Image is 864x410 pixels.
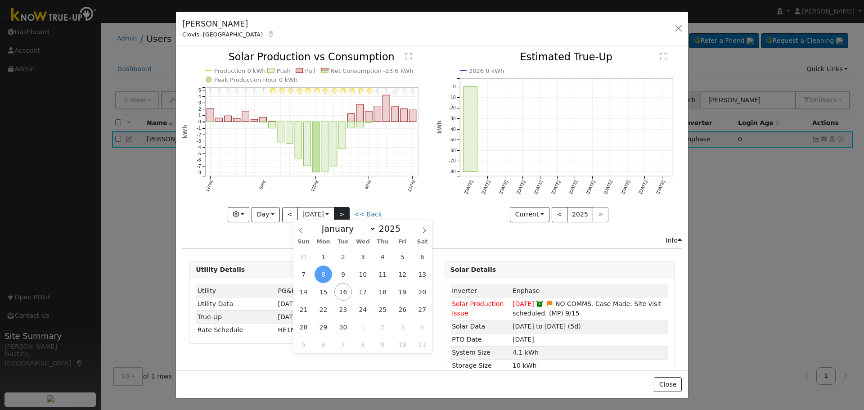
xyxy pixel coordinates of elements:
[197,132,201,137] text: -2
[452,300,504,317] span: Solar Production Issue
[394,248,411,266] span: September 5, 2025
[293,239,313,245] span: Sun
[449,116,455,121] text: -30
[276,311,414,324] td: [DATE]
[513,300,661,317] span: NO COMMS. Case Made. Site visit scheduled. (MP) 9/15
[552,207,567,222] button: <
[295,266,312,283] span: September 7, 2025
[414,266,431,283] span: September 13, 2025
[315,266,332,283] span: September 8, 2025
[374,301,391,318] span: September 25, 2025
[520,51,612,63] text: Estimated True-Up
[334,301,352,318] span: September 23, 2025
[374,266,391,283] span: September 11, 2025
[332,88,337,94] i: 2PM - Clear
[513,287,540,294] span: ID: 431876, authorized: 09/14/25
[367,88,372,94] i: 6PM - Clear
[392,88,400,94] i: 9PM - PartlyCloudy
[304,122,311,166] rect: onclick=""
[198,94,201,99] text: 4
[449,159,455,164] text: -70
[258,180,267,190] text: 6AM
[315,248,332,266] span: September 1, 2025
[349,88,355,94] i: 4PM - Clear
[198,100,201,105] text: 3
[354,301,372,318] span: September 24, 2025
[282,207,298,222] button: <
[323,88,328,94] i: 1PM - Clear
[330,122,337,166] rect: onclick=""
[414,318,431,336] span: October 4, 2025
[277,68,291,74] text: Push
[513,336,534,343] span: [DATE]
[235,88,240,94] i: 3AM - Clear
[297,88,302,94] i: 10AM - Clear
[510,207,549,222] button: Current
[331,68,414,74] text: Net Consumption -23.6 kWh
[655,180,666,195] text: [DATE]
[533,180,544,195] text: [DATE]
[312,122,319,172] rect: onclick=""
[313,239,333,245] span: Mon
[394,283,411,301] span: September 19, 2025
[463,87,477,172] rect: onclick=""
[391,107,399,122] rect: onclick=""
[288,88,293,94] i: 9AM - Clear
[278,300,358,307] span: [DATE] to [DATE] (2y 3m)
[197,171,201,176] text: -8
[585,180,596,195] text: [DATE]
[295,283,312,301] span: September 14, 2025
[279,88,284,94] i: 8AM - Clear
[348,122,355,128] rect: onclick=""
[334,336,352,353] span: October 7, 2025
[356,122,364,127] rect: onclick=""
[568,180,579,195] text: [DATE]
[295,336,312,353] span: October 5, 2025
[449,169,455,174] text: -80
[409,110,417,122] rect: onclick=""
[414,336,431,353] span: October 11, 2025
[450,284,511,297] td: Inverter
[214,68,266,74] text: Production 0 kWh
[374,283,391,301] span: September 18, 2025
[278,287,296,294] span: ID: 17082863, authorized: 07/21/25
[334,283,352,301] span: September 16, 2025
[666,236,682,245] div: Info
[513,300,534,307] span: [DATE]
[197,164,201,169] text: -7
[354,211,382,218] a: << Back
[233,118,240,122] rect: onclick=""
[392,239,412,245] span: Fri
[286,122,293,144] rect: onclick=""
[197,139,201,144] text: -3
[277,122,284,142] rect: onclick=""
[450,320,511,333] td: Solar Data
[196,324,276,337] td: Rate Schedule
[334,207,350,222] button: >
[197,151,201,156] text: -5
[513,362,536,369] span: 10 kWh
[449,138,455,143] text: -50
[334,318,352,336] span: September 30, 2025
[354,318,372,336] span: October 1, 2025
[229,51,395,63] text: Solar Production vs Consumption
[406,53,412,60] text: 
[364,180,373,190] text: 6PM
[516,180,526,195] text: [DATE]
[463,180,474,195] text: [DATE]
[305,68,315,74] text: Pull
[334,266,352,283] span: September 9, 2025
[253,88,257,94] i: 5AM - Clear
[365,122,373,123] rect: onclick=""
[225,116,232,122] rect: onclick=""
[242,111,249,122] rect: onclick=""
[354,336,372,353] span: October 8, 2025
[321,122,328,171] rect: onclick=""
[295,301,312,318] span: September 21, 2025
[333,239,353,245] span: Tue
[334,248,352,266] span: September 2, 2025
[394,336,411,353] span: October 10, 2025
[354,283,372,301] span: September 17, 2025
[354,266,372,283] span: September 10, 2025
